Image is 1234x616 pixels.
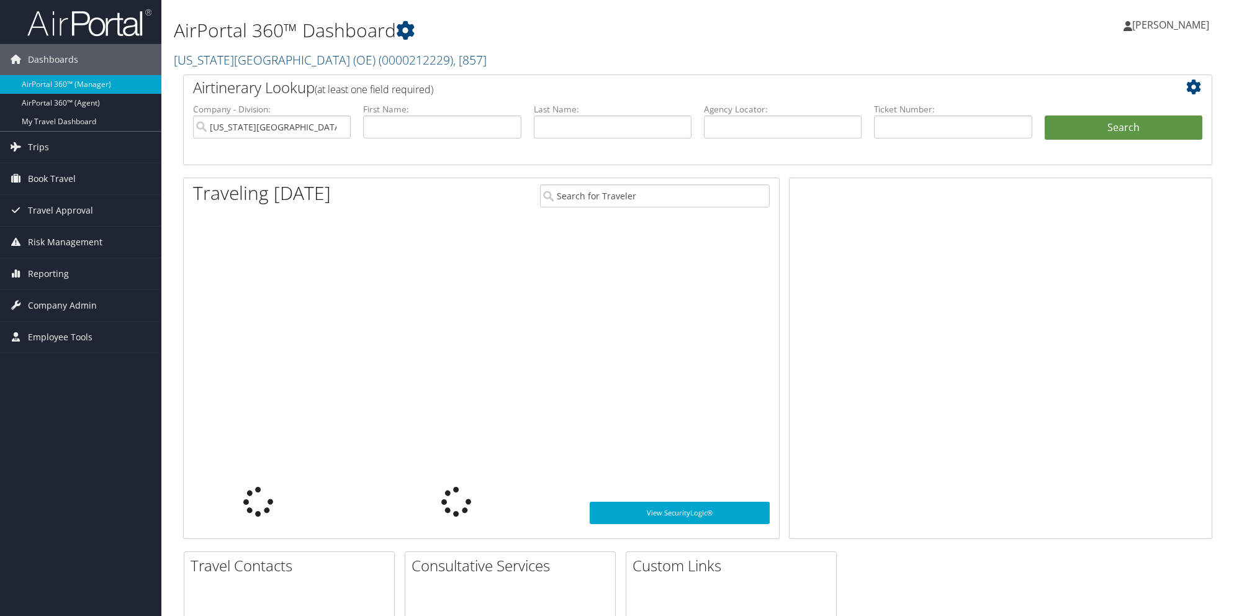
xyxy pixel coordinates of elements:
span: Company Admin [28,290,97,321]
label: First Name: [363,103,521,115]
span: (at least one field required) [315,83,433,96]
span: Trips [28,132,49,163]
span: [PERSON_NAME] [1132,18,1209,32]
label: Ticket Number: [874,103,1032,115]
img: airportal-logo.png [27,8,151,37]
h2: Custom Links [633,555,836,576]
a: View SecurityLogic® [590,502,770,524]
h2: Travel Contacts [191,555,394,576]
button: Search [1045,115,1202,140]
h2: Consultative Services [412,555,615,576]
span: Reporting [28,258,69,289]
span: ( 0000212229 ) [379,52,453,68]
span: , [ 857 ] [453,52,487,68]
h1: Traveling [DATE] [193,180,331,206]
span: Book Travel [28,163,76,194]
h2: Airtinerary Lookup [193,77,1117,98]
a: [US_STATE][GEOGRAPHIC_DATA] (OE) [174,52,487,68]
h1: AirPortal 360™ Dashboard [174,17,872,43]
label: Last Name: [534,103,691,115]
a: [PERSON_NAME] [1124,6,1222,43]
span: Employee Tools [28,322,92,353]
span: Risk Management [28,227,102,258]
label: Agency Locator: [704,103,862,115]
span: Travel Approval [28,195,93,226]
span: Dashboards [28,44,78,75]
label: Company - Division: [193,103,351,115]
input: Search for Traveler [540,184,770,207]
